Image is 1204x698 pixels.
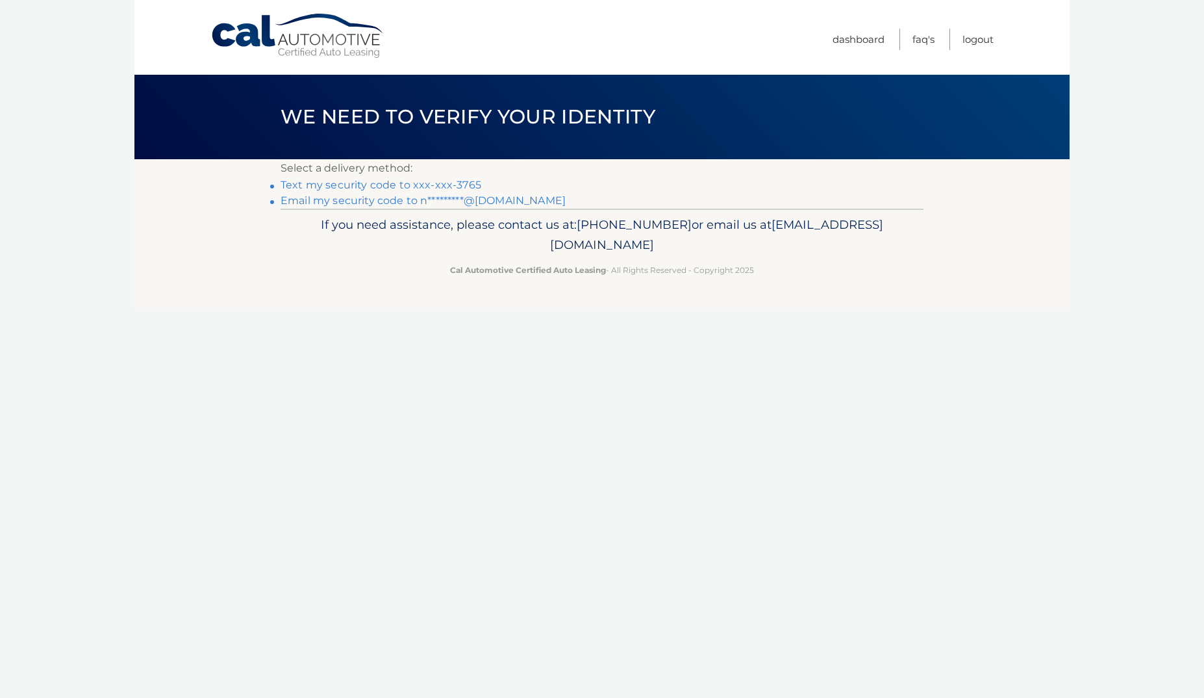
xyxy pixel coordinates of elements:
[281,159,923,177] p: Select a delivery method:
[912,29,934,50] a: FAQ's
[289,263,915,277] p: - All Rights Reserved - Copyright 2025
[281,179,481,191] a: Text my security code to xxx-xxx-3765
[289,214,915,256] p: If you need assistance, please contact us at: or email us at
[281,105,655,129] span: We need to verify your identity
[833,29,884,50] a: Dashboard
[962,29,994,50] a: Logout
[210,13,386,59] a: Cal Automotive
[450,265,606,275] strong: Cal Automotive Certified Auto Leasing
[577,217,692,232] span: [PHONE_NUMBER]
[281,194,566,207] a: Email my security code to n*********@[DOMAIN_NAME]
